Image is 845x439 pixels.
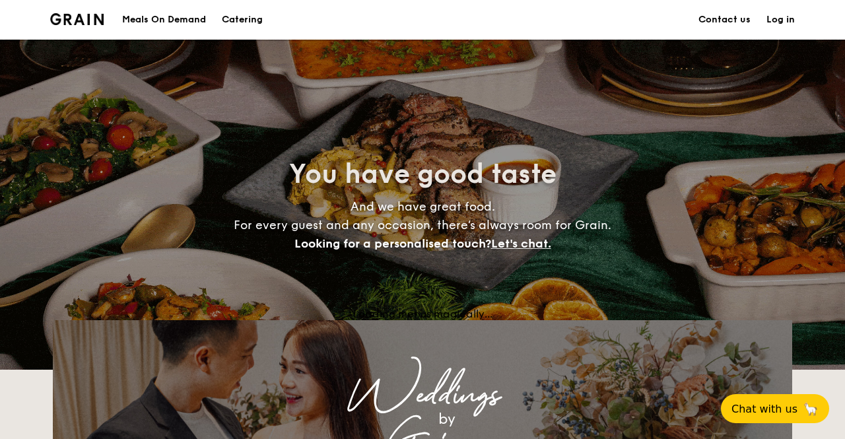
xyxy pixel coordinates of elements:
span: Let's chat. [491,236,551,251]
div: by [218,407,676,431]
img: Grain [50,13,104,25]
div: Loading menus magically... [53,308,792,320]
span: 🦙 [803,401,819,417]
div: Weddings [169,384,676,407]
span: Chat with us [731,403,797,415]
button: Chat with us🦙 [721,394,829,423]
a: Logotype [50,13,104,25]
